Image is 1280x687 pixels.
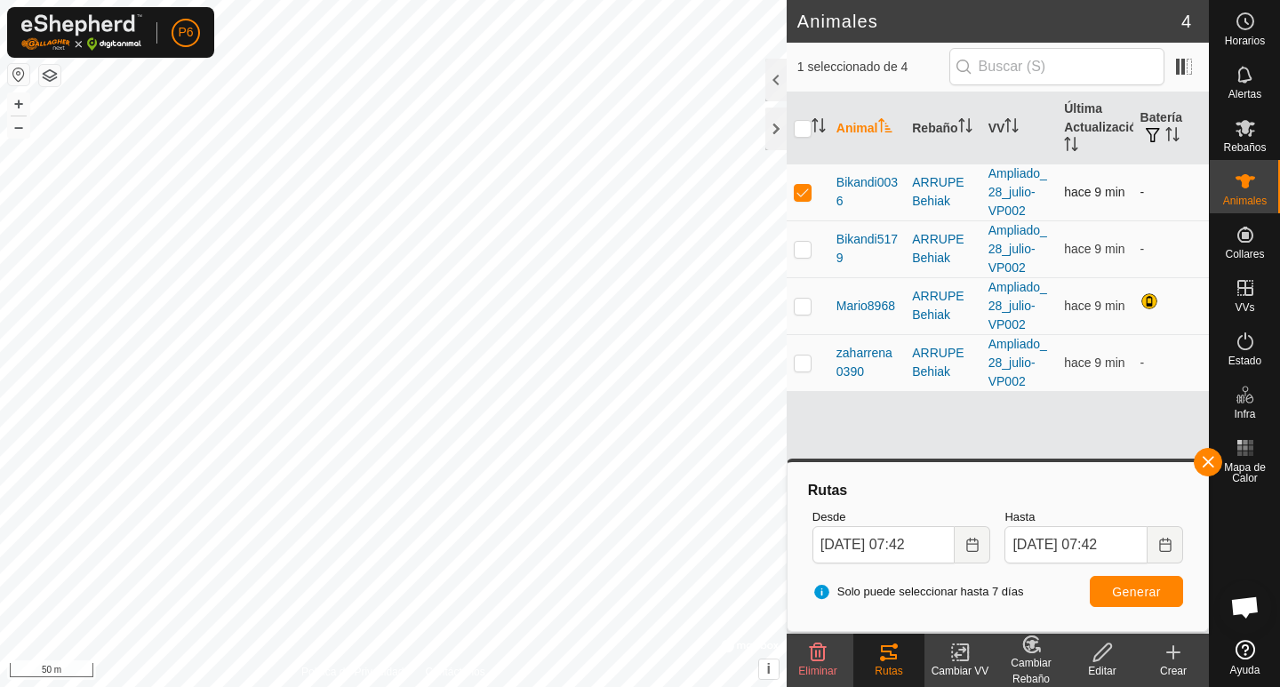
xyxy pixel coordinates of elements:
span: Bikandi5179 [836,230,898,268]
span: Collares [1225,249,1264,260]
th: Animal [829,92,905,164]
button: Restablecer Mapa [8,64,29,85]
span: P6 [178,23,193,42]
span: Animales [1223,196,1267,206]
a: Contáctenos [425,664,484,680]
span: Rebaños [1223,142,1266,153]
button: Generar [1090,576,1183,607]
span: 2 sept 2025, 7:33 [1064,185,1124,199]
p-sorticon: Activar para ordenar [1165,130,1180,144]
a: Chat abierto [1219,580,1272,634]
span: 2 sept 2025, 7:33 [1064,242,1124,256]
label: Desde [812,508,991,526]
img: Logo Gallagher [21,14,142,51]
span: 4 [1181,8,1191,35]
div: Rutas [853,663,924,679]
p-sorticon: Activar para ordenar [812,121,826,135]
p-sorticon: Activar para ordenar [878,121,892,135]
div: Editar [1067,663,1138,679]
div: Crear [1138,663,1209,679]
div: Cambiar Rebaño [996,655,1067,687]
button: i [759,659,779,679]
a: Ampliado_28_julio-VP002 [988,337,1047,388]
span: Estado [1228,355,1261,366]
button: Capas del Mapa [39,65,60,86]
div: ARRUPE Behiak [912,344,973,381]
p-sorticon: Activar para ordenar [1064,140,1078,154]
th: Última Actualización [1057,92,1132,164]
span: Generar [1112,585,1161,599]
span: 1 seleccionado de 4 [797,58,949,76]
span: Solo puede seleccionar hasta 7 días [812,583,1024,601]
a: Ampliado_28_julio-VP002 [988,280,1047,332]
h2: Animales [797,11,1181,32]
span: Bikandi0036 [836,173,898,211]
button: Choose Date [955,526,990,563]
span: Mapa de Calor [1214,462,1276,483]
a: Ayuda [1210,633,1280,683]
span: VVs [1235,302,1254,313]
button: + [8,93,29,115]
span: Eliminar [798,665,836,677]
span: zaharrena0390 [836,344,898,381]
td: - [1133,334,1209,391]
button: Choose Date [1148,526,1183,563]
button: – [8,116,29,138]
label: Hasta [1004,508,1183,526]
span: Infra [1234,409,1255,419]
a: Ampliado_28_julio-VP002 [988,166,1047,218]
th: Batería [1133,92,1209,164]
span: Ayuda [1230,665,1260,675]
p-sorticon: Activar para ordenar [1004,121,1019,135]
span: Mario8968 [836,297,895,316]
span: i [767,661,771,676]
div: Rutas [805,480,1190,501]
a: Política de Privacidad [301,664,404,680]
div: ARRUPE Behiak [912,230,973,268]
div: Cambiar VV [924,663,996,679]
div: ARRUPE Behiak [912,287,973,324]
p-sorticon: Activar para ordenar [958,121,972,135]
span: Horarios [1225,36,1265,46]
th: VV [981,92,1057,164]
td: - [1133,164,1209,220]
input: Buscar (S) [949,48,1164,85]
th: Rebaño [905,92,980,164]
span: 2 sept 2025, 7:33 [1064,299,1124,313]
div: ARRUPE Behiak [912,173,973,211]
td: - [1133,220,1209,277]
a: Ampliado_28_julio-VP002 [988,223,1047,275]
span: 2 sept 2025, 7:33 [1064,355,1124,370]
span: Alertas [1228,89,1261,100]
